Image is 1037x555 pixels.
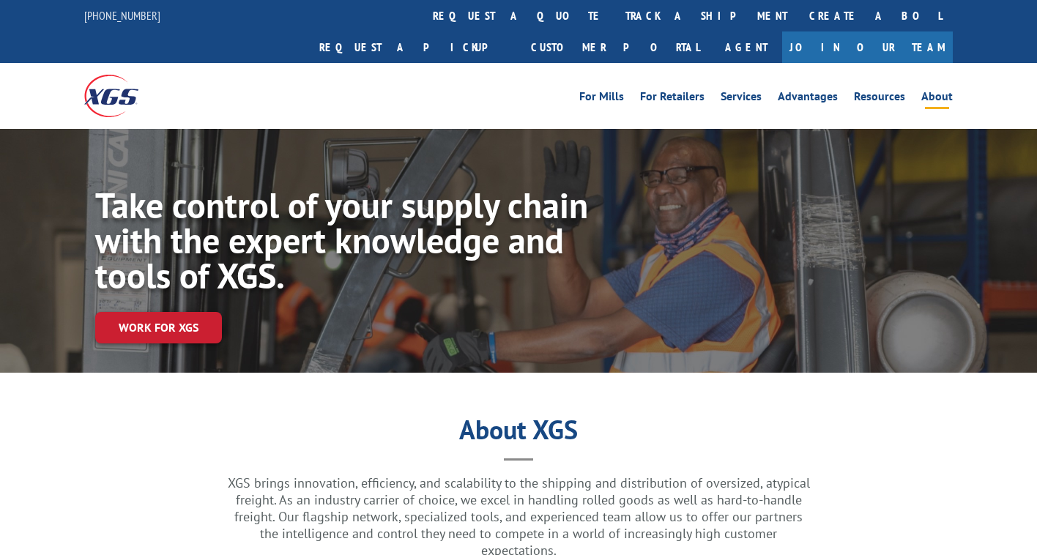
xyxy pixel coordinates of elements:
a: Resources [854,91,905,107]
a: About [921,91,953,107]
a: Advantages [778,91,838,107]
h1: Take control of your supply chain with the expert knowledge and tools of XGS. [95,187,592,300]
h1: About XGS [104,420,934,447]
a: For Retailers [640,91,705,107]
a: Join Our Team [782,31,953,63]
a: Agent [710,31,782,63]
a: Services [721,91,762,107]
a: For Mills [579,91,624,107]
a: Customer Portal [520,31,710,63]
a: Work for XGS [95,312,222,343]
a: Request a pickup [308,31,520,63]
a: [PHONE_NUMBER] [84,8,160,23]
